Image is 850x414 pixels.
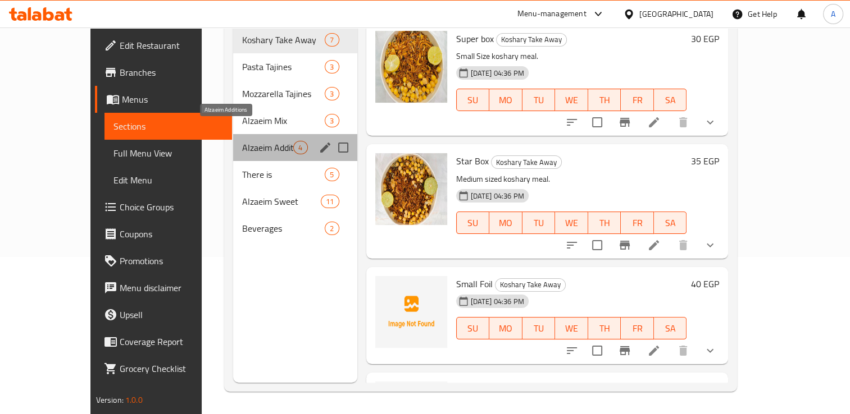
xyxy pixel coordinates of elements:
button: edit [317,139,334,156]
div: items [321,195,339,208]
a: Grocery Checklist [95,355,233,382]
button: show more [697,337,724,364]
span: TH [593,320,617,337]
p: Small Size koshary meal. [456,49,687,63]
span: 5 [325,169,338,180]
button: FR [621,211,654,234]
span: Super box [456,30,494,47]
div: Alzaeim Sweet [242,195,321,208]
button: sort-choices [558,109,585,136]
span: Edit Menu [113,173,224,187]
svg: Show Choices [703,344,717,357]
span: SA [658,92,683,108]
button: delete [670,109,697,136]
button: sort-choices [558,232,585,259]
div: Koshary Take Away7 [233,26,357,53]
div: Koshary Take Away [495,278,566,292]
div: items [325,114,339,127]
button: FR [621,317,654,339]
div: items [325,33,339,47]
span: Upsell [120,308,224,321]
button: delete [670,337,697,364]
span: Promotions [120,254,224,268]
button: SU [456,317,489,339]
span: TH [593,215,617,231]
span: FR [625,320,649,337]
button: SU [456,89,489,111]
span: SA [658,320,683,337]
button: FR [621,89,654,111]
div: Mozzarella Tajines3 [233,80,357,107]
div: Beverages [242,222,325,235]
div: Alzaeim Additions4edit [233,134,357,161]
span: 3 [325,116,338,126]
span: WE [560,215,584,231]
a: Menu disclaimer [95,274,233,301]
span: MO [494,215,518,231]
div: Alzaeim Mix3 [233,107,357,134]
img: Star Box [375,153,447,225]
span: SU [461,215,485,231]
span: 3 [325,62,338,72]
button: TU [522,317,556,339]
div: items [325,222,339,235]
span: Mozzarella Tajines [242,87,325,100]
div: Menu-management [517,7,587,21]
span: Pasta Tajines [242,60,325,73]
h6: 35 EGP [691,153,719,169]
img: Super box [375,31,447,103]
span: WE [560,320,584,337]
span: MO [494,92,518,108]
span: Full Menu View [113,146,224,160]
div: Koshary Take Away [491,155,562,169]
button: TH [588,89,621,111]
button: delete [670,232,697,259]
div: Alzaeim Sweet11 [233,188,357,215]
a: Edit menu item [647,238,661,252]
span: TU [527,92,551,108]
p: Medium sized koshary meal. [456,172,687,186]
button: Branch-specific-item [611,337,638,364]
button: MO [489,317,522,339]
span: Sections [113,119,224,133]
button: sort-choices [558,337,585,364]
div: [GEOGRAPHIC_DATA] [639,8,713,20]
button: show more [697,109,724,136]
span: SU [461,92,485,108]
span: Select to update [585,233,609,257]
span: FR [625,92,649,108]
a: Sections [104,113,233,140]
span: Choice Groups [120,200,224,214]
span: Koshary Take Away [496,278,565,291]
button: SU [456,211,489,234]
span: SU [461,320,485,337]
span: Star Box [456,153,489,169]
button: MO [489,89,522,111]
a: Edit Menu [104,167,233,194]
h6: 45 EGP [691,381,719,397]
button: SA [654,89,687,111]
span: Coupons [120,227,224,241]
a: Branches [95,59,233,86]
span: Version: [96,393,124,407]
span: Koshary Take Away [492,156,561,169]
a: Choice Groups [95,194,233,220]
div: Koshary Take Away [496,33,567,47]
img: Small Foil [375,276,447,348]
button: show more [697,232,724,259]
span: [DATE] 04:36 PM [466,296,529,307]
span: WE [560,92,584,108]
button: TU [522,211,556,234]
span: 4 [294,142,307,153]
span: Select to update [585,339,609,362]
svg: Show Choices [703,116,717,129]
a: Coverage Report [95,328,233,355]
span: 7 [325,35,338,45]
span: SA [658,215,683,231]
a: Upsell [95,301,233,328]
a: Coupons [95,220,233,247]
div: items [293,141,307,154]
button: MO [489,211,522,234]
